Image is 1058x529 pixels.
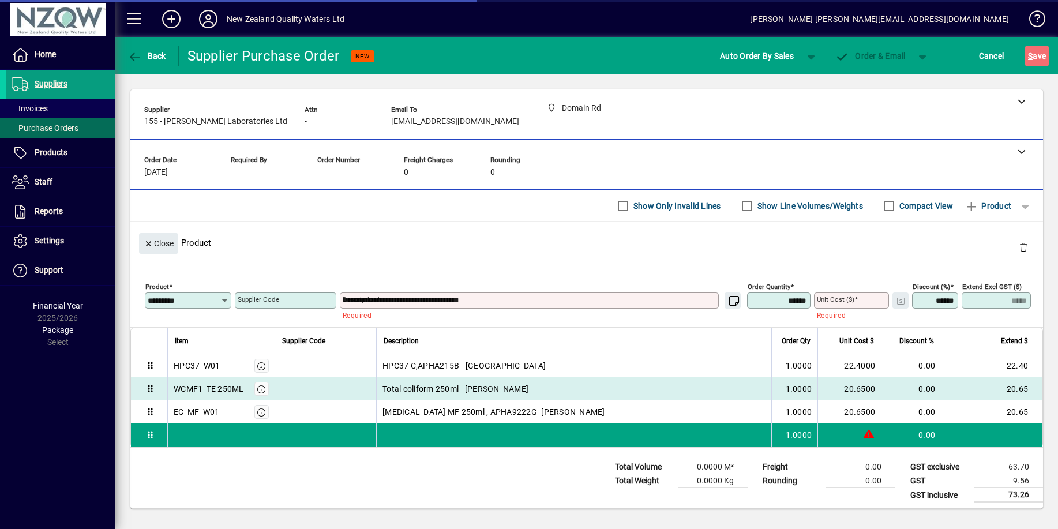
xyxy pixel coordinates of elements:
span: Package [42,325,73,335]
mat-label: Order Quantity [748,283,790,291]
a: Knowledge Base [1021,2,1044,40]
span: ave [1028,47,1046,65]
span: Auto Order By Sales [720,47,794,65]
div: EC_MF_W01 [174,406,219,418]
td: GST [905,474,974,488]
span: [MEDICAL_DATA] MF 250ml , APHA9222G -[PERSON_NAME] [382,406,605,418]
button: Close [139,233,178,254]
span: Extend $ [1001,335,1028,347]
td: 73.26 [974,488,1043,502]
td: 0.00 [881,377,941,400]
span: Description [384,335,419,347]
label: Show Line Volumes/Weights [755,200,863,212]
span: - [317,168,320,177]
span: Cancel [979,47,1004,65]
td: 0.00 [881,354,941,377]
span: Close [144,234,174,253]
a: Support [6,256,115,285]
mat-label: Description [343,295,377,303]
mat-label: Unit Cost ($) [817,295,854,303]
td: 20.65 [941,377,1042,400]
td: 1.0000 [771,377,817,400]
button: Add [153,9,190,29]
button: Cancel [976,46,1007,66]
span: Discount % [899,335,934,347]
button: Order & Email [830,46,911,66]
td: Rounding [757,474,826,488]
span: HPC37 C,APHA215B - [GEOGRAPHIC_DATA] [382,360,546,372]
td: 22.4000 [817,354,881,377]
mat-error: Required [343,309,734,321]
button: Profile [190,9,227,29]
td: Total Volume [609,460,678,474]
mat-label: Extend excl GST ($) [962,283,1022,291]
td: 63.70 [974,460,1043,474]
mat-error: Required [817,309,880,321]
div: New Zealand Quality Waters Ltd [227,10,344,28]
span: - [305,117,307,126]
td: 20.6500 [817,377,881,400]
span: NEW [355,52,370,60]
a: Home [6,40,115,69]
span: Purchase Orders [12,123,78,133]
label: Show Only Invalid Lines [631,200,721,212]
span: Products [35,148,67,157]
div: Supplier Purchase Order [187,47,340,65]
button: Auto Order By Sales [714,46,800,66]
td: 9.56 [974,474,1043,488]
label: Compact View [897,200,953,212]
span: Settings [35,236,64,245]
app-page-header-button: Back [115,46,179,66]
span: Back [127,51,166,61]
span: [EMAIL_ADDRESS][DOMAIN_NAME] [391,117,519,126]
div: WCMF1_TE 250ML [174,383,244,395]
a: Invoices [6,99,115,118]
span: Total coliform 250ml - [PERSON_NAME] [382,383,528,395]
td: 1.0000 [771,354,817,377]
span: Support [35,265,63,275]
a: Reports [6,197,115,226]
td: GST inclusive [905,488,974,502]
td: 1.0000 [771,423,817,447]
span: Financial Year [33,301,83,310]
td: Total Weight [609,474,678,488]
button: Back [125,46,169,66]
td: 0.00 [826,474,895,488]
span: Staff [35,177,52,186]
td: 1.0000 [771,400,817,423]
span: Supplier Code [282,335,325,347]
td: 22.40 [941,354,1042,377]
app-page-header-button: Delete [1010,242,1037,252]
a: Products [6,138,115,167]
span: - [231,168,233,177]
span: Suppliers [35,79,67,88]
app-page-header-button: Close [136,238,181,248]
span: Order & Email [835,51,906,61]
td: 0.00 [881,400,941,423]
mat-label: Discount (%) [913,283,950,291]
td: 0.00 [881,423,941,447]
span: Order Qty [782,335,811,347]
a: Purchase Orders [6,118,115,138]
td: 0.0000 M³ [678,460,748,474]
div: HPC37_W01 [174,360,220,372]
a: Staff [6,168,115,197]
mat-label: Product [145,283,169,291]
span: Home [35,50,56,59]
div: Product [130,222,1043,264]
button: Save [1025,46,1049,66]
td: Freight [757,460,826,474]
button: Delete [1010,233,1037,261]
td: 20.6500 [817,400,881,423]
td: 0.00 [826,460,895,474]
span: [DATE] [144,168,168,177]
td: 0.0000 Kg [678,474,748,488]
a: Settings [6,227,115,256]
mat-label: Supplier Code [238,295,279,303]
span: Unit Cost $ [839,335,874,347]
div: [PERSON_NAME] [PERSON_NAME][EMAIL_ADDRESS][DOMAIN_NAME] [750,10,1009,28]
span: Reports [35,207,63,216]
span: 155 - [PERSON_NAME] Laboratories Ltd [144,117,287,126]
span: S [1028,51,1033,61]
span: Invoices [12,104,48,113]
